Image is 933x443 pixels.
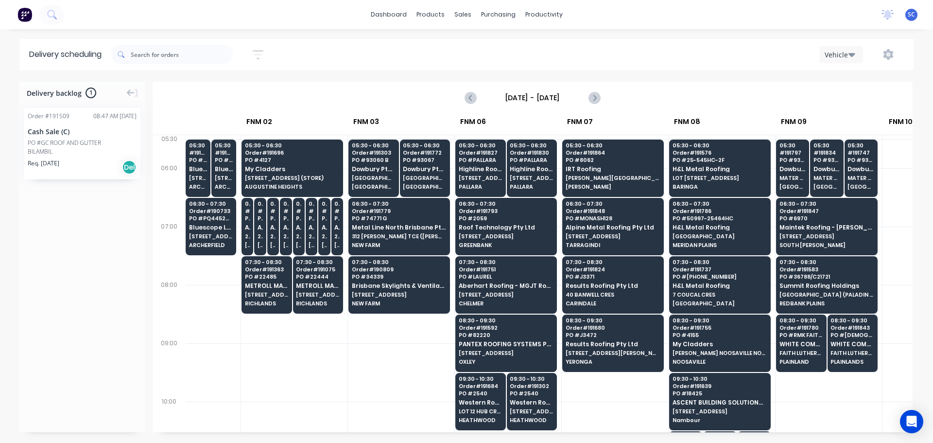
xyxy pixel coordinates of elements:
[245,292,288,298] span: [STREET_ADDRESS][PERSON_NAME]
[189,184,207,190] span: ARCHERFIELD
[673,341,767,347] span: My Cladders
[566,166,660,172] span: IRT Roofing
[245,266,288,272] span: Order # 191363
[403,175,446,181] span: [GEOGRAPHIC_DATA] (GATE 3 UHF 12) [GEOGRAPHIC_DATA]
[510,150,553,156] span: Order # 191830
[459,359,553,365] span: OXLEY
[459,242,553,248] span: GREENBANK
[459,383,502,389] span: Order # 191684
[566,274,660,280] span: PO # J3371
[459,233,553,239] span: [STREET_ADDRESS]
[566,142,660,148] span: 05:30 - 06:30
[779,274,874,280] span: PO # 36788/C21721
[813,184,840,190] span: [GEOGRAPHIC_DATA]
[245,150,339,156] span: Order # 191696
[403,157,446,163] span: PO # 93067
[352,157,395,163] span: PO # 93060 B
[296,274,339,280] span: PO # 22444
[245,259,288,265] span: 07:30 - 08:30
[847,157,874,163] span: PO # 93627 b
[825,50,853,60] div: Vehicle
[245,215,250,221] span: PO # 20508
[189,157,207,163] span: PO # PQ445560
[459,417,502,423] span: HEATHWOOD
[352,292,446,298] span: [STREET_ADDRESS]
[459,150,502,156] span: Order # 191827
[847,142,874,148] span: 05:30
[352,142,395,148] span: 05:30 - 06:30
[830,325,874,331] span: Order # 191843
[352,215,446,221] span: PO # 74771 G
[352,242,446,248] span: NEW FARM
[566,318,660,323] span: 08:30 - 09:30
[403,184,446,190] span: [GEOGRAPHIC_DATA]
[673,325,767,331] span: Order # 191755
[27,88,82,98] span: Delivery backlog
[673,157,767,163] span: PO # 25-545HC-2F
[847,150,874,156] span: # 191747
[673,201,767,207] span: 06:30 - 07:30
[245,233,250,239] span: 29 CORYMBIA PL (STORE)
[270,242,276,248] span: [PERSON_NAME]
[459,318,553,323] span: 08:30 - 09:30
[741,113,847,135] div: FNM 09
[459,175,502,181] span: [STREET_ADDRESS][PERSON_NAME]
[510,142,553,148] span: 05:30 - 06:30
[847,175,874,181] span: MATER HOSPITAL MERCY AV
[245,175,339,181] span: [STREET_ADDRESS] (STORE)
[673,292,767,298] span: 7 COUCAL CRES
[779,208,874,214] span: Order # 191847
[779,301,874,306] span: REDBANK PLAINS
[476,7,520,22] div: purchasing
[206,113,312,135] div: FNM 02
[459,325,553,331] span: Order # 191592
[334,224,340,230] span: Apollo Home Improvement (QLD) Pty Ltd
[245,166,339,172] span: My Cladders
[510,376,553,382] span: 09:30 - 10:30
[334,215,340,221] span: PO # 20541
[459,201,553,207] span: 06:30 - 07:30
[352,224,446,230] span: Metal Line North Brisbane Pty Ltd
[283,208,289,214] span: # 191838
[309,208,314,214] span: # 191837
[779,184,806,190] span: [GEOGRAPHIC_DATA]
[566,359,660,365] span: YERONGA
[296,224,301,230] span: Apollo Home Improvement (QLD) Pty Ltd
[215,175,233,181] span: [STREET_ADDRESS][PERSON_NAME] (STORE)
[258,224,263,230] span: Apollo Home Improvement (QLD) Pty Ltd
[459,292,553,298] span: [STREET_ADDRESS]
[673,390,767,396] span: PO # 18425
[566,259,660,265] span: 07:30 - 08:30
[673,215,767,221] span: PO # 50997-25464HC
[566,350,660,356] span: [STREET_ADDRESS][PERSON_NAME]
[153,337,186,396] div: 09:00
[449,7,476,22] div: sales
[566,201,660,207] span: 06:30 - 07:30
[566,215,660,221] span: PO # MONASH128
[258,201,263,207] span: 06:30
[779,201,874,207] span: 06:30 - 07:30
[86,88,96,98] span: 1
[189,242,233,248] span: ARCHERFIELD
[520,7,568,22] div: productivity
[352,175,395,181] span: [GEOGRAPHIC_DATA] (GATE 3 UHF 12) [GEOGRAPHIC_DATA]
[673,208,767,214] span: Order # 191786
[779,242,874,248] span: SOUTH [PERSON_NAME]
[566,242,660,248] span: TARRAGINDI
[779,175,806,181] span: MATER HOSPITAL MERCY AV
[403,142,446,148] span: 05:30 - 06:30
[270,215,276,221] span: PO # 20602
[189,175,207,181] span: [STREET_ADDRESS]
[566,325,660,331] span: Order # 191680
[412,7,449,22] div: products
[779,318,823,323] span: 08:30 - 09:30
[352,150,395,156] span: Order # 191303
[779,166,806,172] span: Dowbury Pty Ltd
[215,142,233,148] span: 05:30
[215,157,233,163] span: PO # DQ569750
[673,318,767,323] span: 08:30 - 09:30
[93,112,137,121] div: 08:47 AM [DATE]
[296,292,339,298] span: [STREET_ADDRESS][PERSON_NAME]
[28,159,59,168] span: Req. [DATE]
[296,266,339,272] span: Order # 191075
